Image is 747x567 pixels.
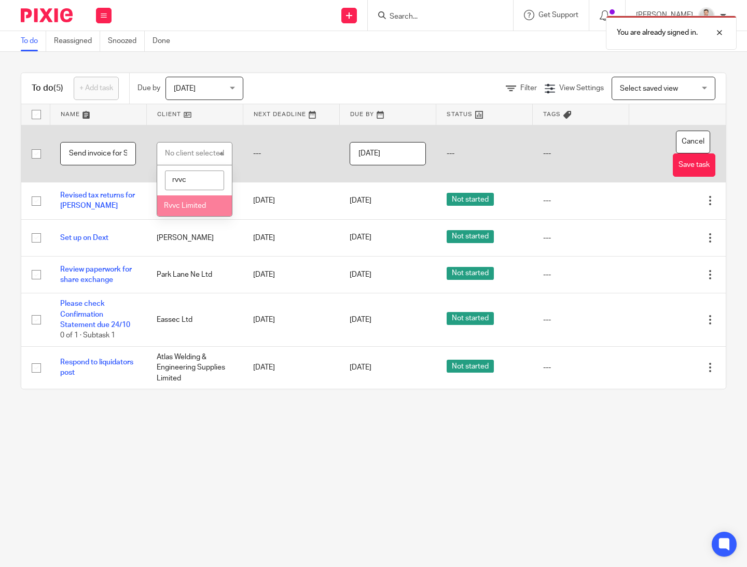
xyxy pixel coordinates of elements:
[53,84,63,92] span: (5)
[243,293,339,347] td: [DATE]
[447,267,494,280] span: Not started
[146,182,243,219] td: [PERSON_NAME]
[350,234,371,242] span: [DATE]
[165,150,224,157] div: No client selected
[543,362,619,373] div: ---
[350,197,371,204] span: [DATE]
[350,271,371,278] span: [DATE]
[243,256,339,293] td: [DATE]
[21,8,73,22] img: Pixie
[60,192,135,209] a: Revised tax returns for [PERSON_NAME]
[243,182,339,219] td: [DATE]
[243,219,339,256] td: [DATE]
[559,84,604,92] span: View Settings
[533,125,629,182] td: ---
[617,27,698,38] p: You are already signed in.
[60,332,115,339] span: 0 of 1 · Subtask 1
[620,85,678,92] span: Select saved view
[146,293,243,347] td: Eassec Ltd
[543,270,619,280] div: ---
[350,364,371,371] span: [DATE]
[108,31,145,51] a: Snoozed
[54,31,100,51] a: Reassigned
[60,359,133,376] a: Respond to liquidators post
[698,7,715,24] img: LinkedIn%20Profile.jpeg
[174,85,196,92] span: [DATE]
[436,125,533,182] td: ---
[60,300,130,329] a: Please check Confirmation Statement due 24/10
[165,171,224,190] input: Search options...
[520,84,537,92] span: Filter
[447,193,494,206] span: Not started
[447,360,494,373] span: Not started
[74,77,119,100] a: + Add task
[243,125,339,182] td: ---
[447,230,494,243] span: Not started
[146,346,243,388] td: Atlas Welding & Engineering Supplies Limited
[60,234,108,242] a: Set up on Dext
[60,266,132,283] a: Review paperwork for share exchange
[543,111,561,117] span: Tags
[60,142,136,165] input: Task name
[153,31,178,51] a: Done
[447,312,494,325] span: Not started
[676,131,710,154] button: Cancel
[137,83,160,93] p: Due by
[146,256,243,293] td: Park Lane Ne Ltd
[673,153,715,177] button: Save task
[21,31,46,51] a: To do
[350,142,425,165] input: Pick a date
[32,83,63,94] h1: To do
[543,233,619,243] div: ---
[243,346,339,388] td: [DATE]
[543,315,619,325] div: ---
[350,316,371,323] span: [DATE]
[164,202,206,209] span: Rvvc Limited
[543,195,619,206] div: ---
[146,219,243,256] td: [PERSON_NAME]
